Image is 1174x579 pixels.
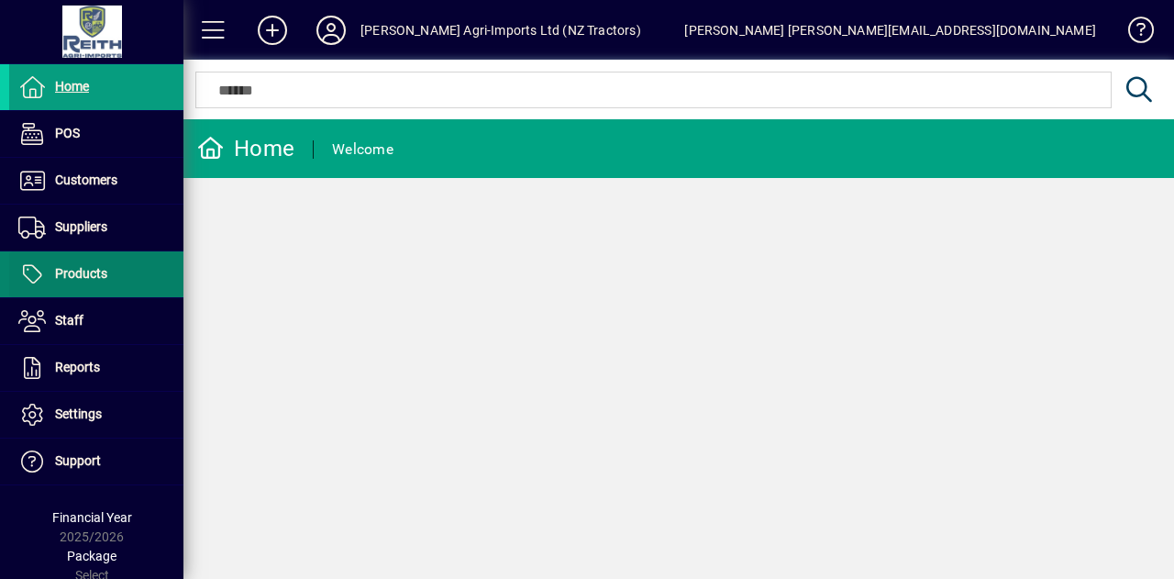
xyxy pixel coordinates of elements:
a: Settings [9,392,183,438]
span: Products [55,266,107,281]
span: Customers [55,173,117,187]
a: Products [9,251,183,297]
span: Reports [55,360,100,374]
div: [PERSON_NAME] [PERSON_NAME][EMAIL_ADDRESS][DOMAIN_NAME] [684,16,1096,45]
span: Staff [55,313,83,328]
span: Settings [55,406,102,421]
span: POS [55,126,80,140]
button: Profile [302,14,360,47]
span: Suppliers [55,219,107,234]
div: Home [197,134,294,163]
a: Suppliers [9,205,183,251]
span: Home [55,79,89,94]
a: Knowledge Base [1114,4,1151,63]
span: Financial Year [52,510,132,525]
button: Add [243,14,302,47]
span: Package [67,549,116,563]
a: Support [9,439,183,484]
div: Welcome [332,135,393,164]
a: Reports [9,345,183,391]
div: [PERSON_NAME] Agri-Imports Ltd (NZ Tractors) [360,16,641,45]
a: Customers [9,158,183,204]
a: Staff [9,298,183,344]
a: POS [9,111,183,157]
span: Support [55,453,101,468]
